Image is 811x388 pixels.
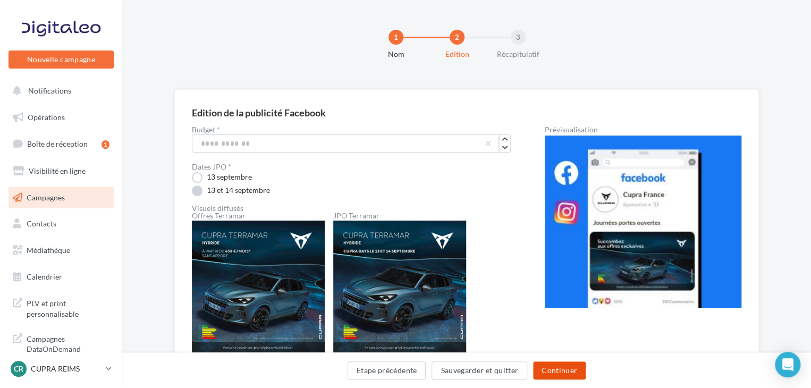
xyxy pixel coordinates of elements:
[9,50,114,69] button: Nouvelle campagne
[6,187,116,209] a: Campagnes
[192,108,326,117] div: Edition de la publicité Facebook
[27,246,70,255] span: Médiathèque
[102,140,109,149] div: 1
[192,163,231,171] label: Dates JPO *
[192,221,325,353] img: Offres Terramar
[27,139,88,148] span: Boîte de réception
[27,219,56,228] span: Contacts
[333,212,466,220] label: JPO Terramar
[6,80,112,102] button: Notifications
[27,332,109,355] span: Campagnes DataOnDemand
[6,213,116,235] a: Contacts
[192,126,511,133] label: Budget *
[423,49,491,60] div: Edition
[6,132,116,155] a: Boîte de réception1
[192,172,252,183] label: 13 septembre
[348,361,426,379] button: Etape précédente
[6,160,116,182] a: Visibilité en ligne
[545,126,741,133] div: Prévisualisation
[29,166,86,175] span: Visibilité en ligne
[14,364,23,374] span: CR
[388,30,403,45] div: 1
[545,136,741,308] img: operation-preview
[450,30,464,45] div: 2
[333,221,466,353] img: JPO Terramar
[6,266,116,288] a: Calendrier
[28,86,71,95] span: Notifications
[432,361,527,379] button: Sauvegarder et quitter
[28,113,65,122] span: Opérations
[192,205,511,212] div: Visuels diffusés
[775,352,800,377] div: Open Intercom Messenger
[192,185,270,196] label: 13 et 14 septembre
[533,361,586,379] button: Continuer
[484,49,552,60] div: Récapitulatif
[6,239,116,262] a: Médiathèque
[362,49,430,60] div: Nom
[27,272,62,281] span: Calendrier
[192,212,325,220] label: Offres Terramar
[6,106,116,129] a: Opérations
[31,364,102,374] p: CUPRA REIMS
[9,359,114,379] a: CR CUPRA REIMS
[511,30,526,45] div: 3
[6,327,116,359] a: Campagnes DataOnDemand
[27,192,65,201] span: Campagnes
[27,296,109,319] span: PLV et print personnalisable
[6,292,116,323] a: PLV et print personnalisable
